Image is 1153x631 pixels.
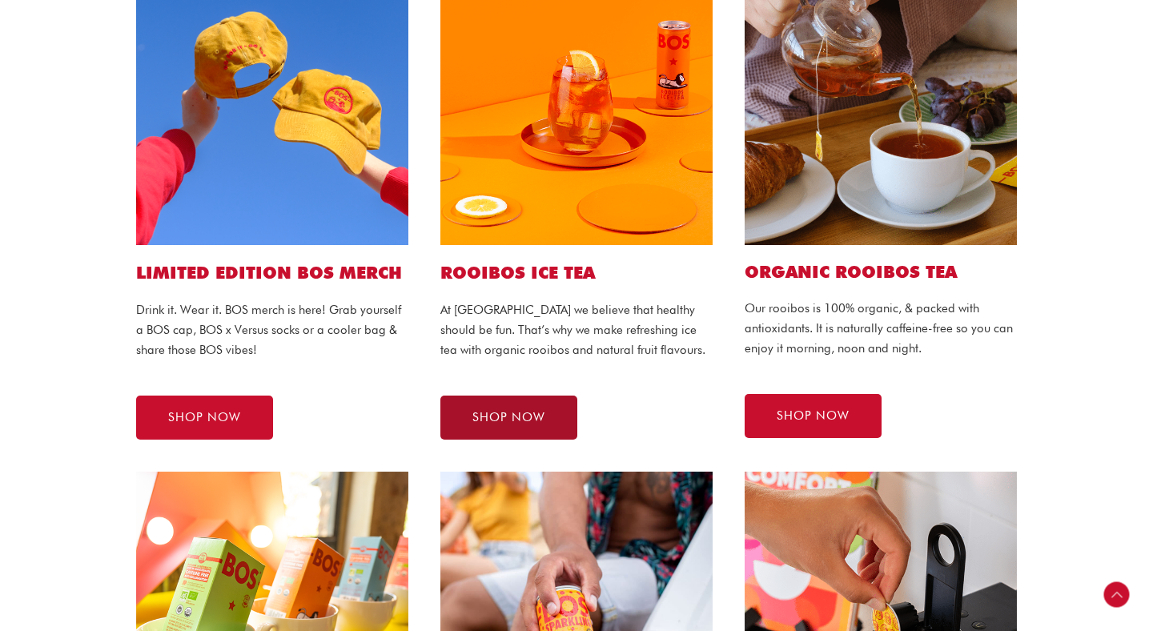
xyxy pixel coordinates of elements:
[136,300,408,360] p: Drink it. Wear it. BOS merch is here! Grab yourself a BOS cap, BOS x Versus socks or a cooler bag...
[136,261,408,284] h1: LIMITED EDITION BOS MERCH
[136,396,273,440] a: SHOP NOW
[777,410,850,422] span: SHOP NOW
[440,396,577,440] a: SHOP NOW
[745,299,1017,358] p: Our rooibos is 100% organic, & packed with antioxidants. It is naturally caffeine-free so you can...
[472,412,545,424] span: SHOP NOW
[168,412,241,424] span: SHOP NOW
[440,300,713,360] p: At [GEOGRAPHIC_DATA] we believe that healthy should be fun. That’s why we make refreshing ice tea...
[440,261,713,284] h1: ROOIBOS ICE TEA
[745,261,1017,283] h2: Organic ROOIBOS TEA
[745,394,882,438] a: SHOP NOW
